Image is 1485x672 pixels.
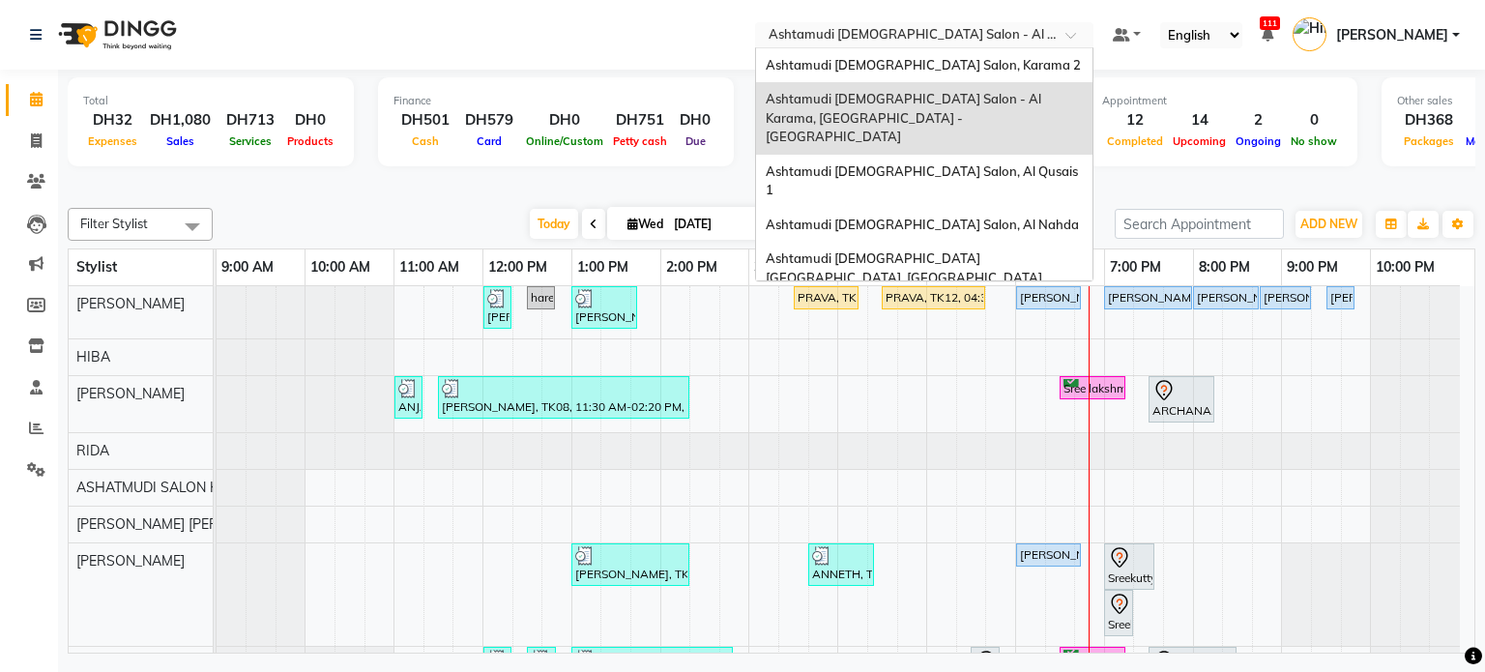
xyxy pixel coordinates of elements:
[1018,289,1079,307] div: [PERSON_NAME], TK10, 06:00 PM-06:45 PM, Classic Manicure
[407,134,444,148] span: Cash
[1296,211,1362,238] button: ADD NEW
[1371,253,1440,281] a: 10:00 PM
[1328,289,1353,307] div: [PERSON_NAME], TK09, 09:30 PM-09:45 PM, Upper Lip Threading/Chin Threading
[393,93,718,109] div: Finance
[1102,93,1342,109] div: Appointment
[396,379,421,416] div: ANJALI, TK07, 11:00 AM-11:15 AM, Upper Lip Threading/Chin Threading
[530,209,578,239] span: Today
[457,109,521,131] div: DH579
[218,109,282,131] div: DH713
[394,253,464,281] a: 11:00 AM
[672,109,718,131] div: DH0
[76,515,297,533] span: [PERSON_NAME] [PERSON_NAME]
[608,134,672,148] span: Petty cash
[1336,25,1448,45] span: [PERSON_NAME]
[1062,379,1123,397] div: Sree lakshmi, TK03, 06:30 PM-07:15 PM, Express Facial
[766,163,1081,198] span: Ashtamudi [DEMOGRAPHIC_DATA] Salon, Al Qusais 1
[1194,253,1255,281] a: 8:00 PM
[796,289,857,307] div: PRAVA, TK12, 03:30 PM-04:15 PM, Classic Pedicure
[76,295,185,312] span: [PERSON_NAME]
[142,109,218,131] div: DH1,080
[766,217,1079,232] span: Ashtamudi [DEMOGRAPHIC_DATA] Salon, Al Nahda
[608,109,672,131] div: DH751
[76,479,269,496] span: ASHATMUDI SALON KARAMA
[1397,109,1461,131] div: DH368
[1262,26,1273,44] a: 111
[1262,289,1309,307] div: [PERSON_NAME], TK09, 08:45 PM-09:20 PM, Eyebrow Threading
[1195,289,1257,307] div: [PERSON_NAME], TK09, 08:00 PM-08:45 PM, Hair Spa Classic - Short
[668,210,765,239] input: 2025-09-03
[1106,593,1131,633] div: Sreekutty, TK04, 07:00 PM-07:20 PM, Full Arms Waxing
[83,134,142,148] span: Expenses
[661,253,722,281] a: 2:00 PM
[1168,109,1231,131] div: 14
[472,134,507,148] span: Card
[76,442,109,459] span: RIDA
[83,109,142,131] div: DH32
[1105,253,1166,281] a: 7:00 PM
[483,253,552,281] a: 12:00 PM
[810,546,872,583] div: ANNETH, TK19, 03:40 PM-04:25 PM, Hair Spa Schwarkopf/Loreal/Keratin - Short
[766,57,1081,73] span: Ashtamudi [DEMOGRAPHIC_DATA] Salon, Karama 2
[306,253,375,281] a: 10:00 AM
[521,134,608,148] span: Online/Custom
[1286,109,1342,131] div: 0
[1231,109,1286,131] div: 2
[681,134,711,148] span: Due
[766,250,1042,285] span: Ashtamudi [DEMOGRAPHIC_DATA] [GEOGRAPHIC_DATA], [GEOGRAPHIC_DATA]
[1150,379,1212,420] div: ARCHANA, TK17, 07:30 PM-08:15 PM, Hair Spa Schwarkopf/Loreal/Keratin - Short
[224,134,277,148] span: Services
[1300,217,1357,231] span: ADD NEW
[282,109,338,131] div: DH0
[282,134,338,148] span: Products
[884,289,983,307] div: PRAVA, TK12, 04:30 PM-05:40 PM, Roots Color - [MEDICAL_DATA] Free
[755,47,1093,281] ng-dropdown-panel: Options list
[572,253,633,281] a: 1:00 PM
[1282,253,1343,281] a: 9:00 PM
[76,348,110,365] span: HIBA
[1106,289,1190,307] div: [PERSON_NAME], TK09, 07:00 PM-08:00 PM, Creative Hair Cut
[485,289,510,326] div: [PERSON_NAME], TK14, 12:00 PM-12:20 PM, Full Arms Waxing
[217,253,278,281] a: 9:00 AM
[521,109,608,131] div: DH0
[1260,16,1280,30] span: 111
[1106,546,1152,587] div: Sreekutty, TK04, 07:00 PM-07:35 PM, Full Face Waxing With Eyebrows
[1399,134,1459,148] span: Packages
[80,216,148,231] span: Filter Stylist
[749,253,810,281] a: 3:00 PM
[1115,209,1284,239] input: Search Appointment
[1231,134,1286,148] span: Ongoing
[83,93,338,109] div: Total
[1102,109,1168,131] div: 12
[161,134,199,148] span: Sales
[573,289,635,326] div: [PERSON_NAME], TK02, 01:00 PM-01:45 PM, Classic Pedicure
[573,546,687,583] div: [PERSON_NAME], TK13, 01:00 PM-02:20 PM, Creative Hair Cut,Eyebrow Threading (DH20)
[1168,134,1231,148] span: Upcoming
[529,289,553,307] div: hareem, TK01, 12:30 PM-12:45 PM, Fringe Cut/Bangs
[440,379,687,416] div: [PERSON_NAME], TK08, 11:30 AM-02:20 PM, Soft Gel Manicure,Wash & Blow Dry - Medium hair,French Ge...
[766,91,1044,144] span: Ashtamudi [DEMOGRAPHIC_DATA] Salon - Al Karama, [GEOGRAPHIC_DATA] -[GEOGRAPHIC_DATA]
[1102,134,1168,148] span: Completed
[1018,546,1079,564] div: [PERSON_NAME], TK10, 06:00 PM-06:45 PM, Classic Pedicure
[76,552,185,570] span: [PERSON_NAME]
[1293,17,1326,51] img: Himanshu Akania
[393,109,457,131] div: DH501
[1062,650,1123,668] div: Sree lakshmi, TK03, 06:30 PM-07:15 PM, Express Facial
[49,8,182,62] img: logo
[623,217,668,231] span: Wed
[1286,134,1342,148] span: No show
[76,385,185,402] span: [PERSON_NAME]
[76,258,117,276] span: Stylist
